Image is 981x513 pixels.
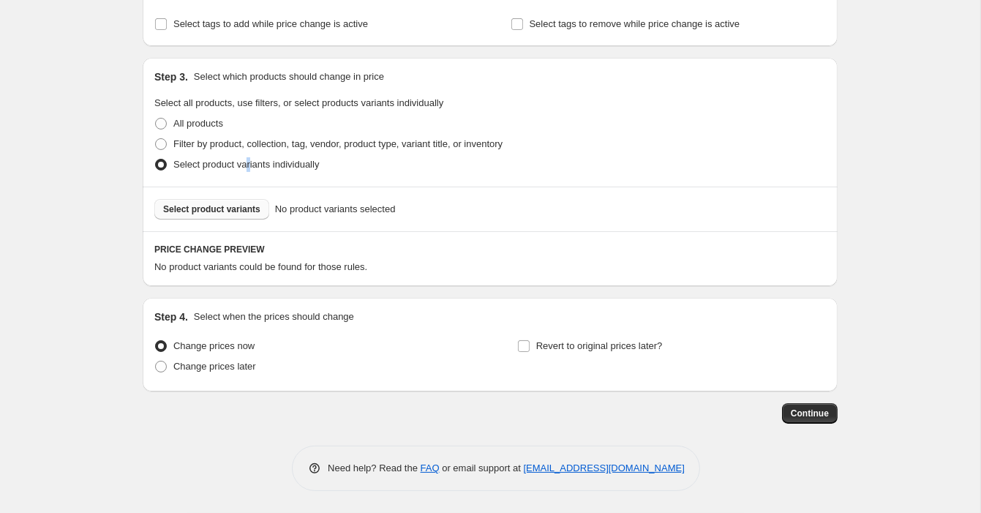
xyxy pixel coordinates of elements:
h2: Step 3. [154,70,188,84]
span: All products [173,118,223,129]
span: Filter by product, collection, tag, vendor, product type, variant title, or inventory [173,138,503,149]
span: Select all products, use filters, or select products variants individually [154,97,443,108]
p: Select when the prices should change [194,310,354,324]
span: Select tags to remove while price change is active [530,18,740,29]
button: Continue [782,403,838,424]
p: Select which products should change in price [194,70,384,84]
a: FAQ [421,463,440,473]
span: Change prices now [173,340,255,351]
h2: Step 4. [154,310,188,324]
span: Select product variants individually [173,159,319,170]
span: Select tags to add while price change is active [173,18,368,29]
span: No product variants selected [275,202,396,217]
span: Select product variants [163,203,260,215]
a: [EMAIL_ADDRESS][DOMAIN_NAME] [524,463,685,473]
button: Select product variants [154,199,269,220]
span: or email support at [440,463,524,473]
span: Revert to original prices later? [536,340,663,351]
span: Continue [791,408,829,419]
span: Need help? Read the [328,463,421,473]
h6: PRICE CHANGE PREVIEW [154,244,826,255]
span: Change prices later [173,361,256,372]
span: No product variants could be found for those rules. [154,261,367,272]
